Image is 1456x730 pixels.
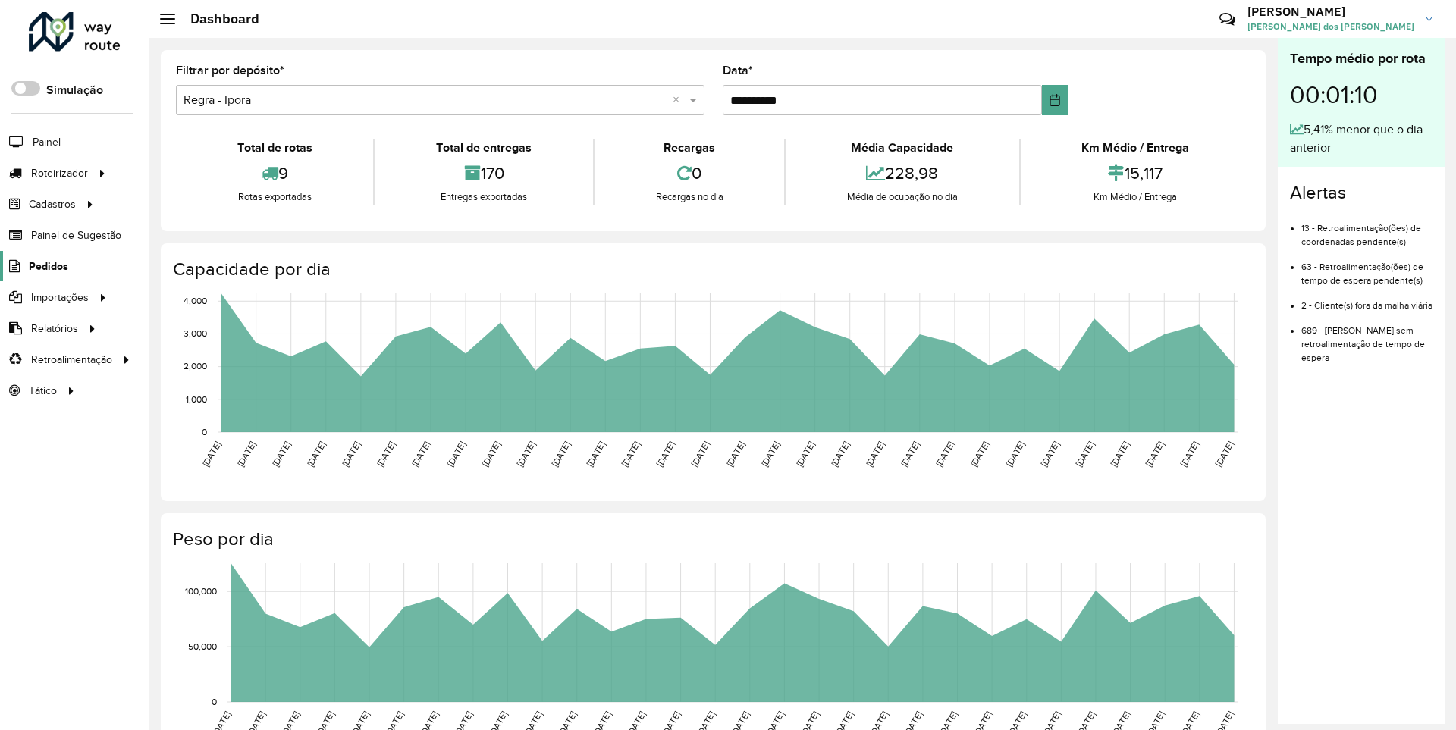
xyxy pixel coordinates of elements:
div: Km Médio / Entrega [1025,139,1247,157]
text: 1,000 [186,394,207,404]
text: [DATE] [1039,440,1061,468]
text: [DATE] [689,440,711,468]
text: [DATE] [724,440,746,468]
li: 63 - Retroalimentação(ões) de tempo de espera pendente(s) [1301,249,1432,287]
text: [DATE] [654,440,676,468]
h4: Capacidade por dia [173,258,1250,280]
text: [DATE] [480,440,502,468]
li: 2 - Cliente(s) fora da malha viária [1301,287,1432,312]
li: 689 - [PERSON_NAME] sem retroalimentação de tempo de espera [1301,312,1432,365]
div: 228,98 [789,157,1015,190]
span: Retroalimentação [31,352,112,368]
div: 9 [180,157,369,190]
span: Painel de Sugestão [31,227,121,243]
text: 50,000 [188,641,217,651]
text: [DATE] [375,440,397,468]
div: 00:01:10 [1290,69,1432,121]
div: Total de rotas [180,139,369,157]
div: Entregas exportadas [378,190,588,205]
text: [DATE] [409,440,431,468]
div: Recargas no dia [598,190,780,205]
text: [DATE] [1144,440,1166,468]
text: [DATE] [899,440,921,468]
label: Simulação [46,81,103,99]
a: Contato Rápido [1211,3,1244,36]
div: Críticas? Dúvidas? Elogios? Sugestões? Entre em contato conosco! [1038,5,1197,45]
text: [DATE] [305,440,327,468]
text: [DATE] [968,440,990,468]
text: [DATE] [829,440,851,468]
span: [PERSON_NAME] dos [PERSON_NAME] [1247,20,1414,33]
text: [DATE] [445,440,467,468]
text: 0 [212,697,217,707]
text: 3,000 [184,329,207,339]
span: Importações [31,290,89,305]
div: 0 [598,157,780,190]
span: Relatórios [31,321,78,337]
text: [DATE] [270,440,292,468]
span: Painel [33,134,61,150]
span: Clear all [673,91,686,109]
div: 170 [378,157,588,190]
text: [DATE] [1003,440,1025,468]
div: 15,117 [1025,157,1247,190]
label: Filtrar por depósito [176,61,284,80]
span: Pedidos [29,258,68,274]
text: [DATE] [515,440,537,468]
text: [DATE] [759,440,781,468]
button: Choose Date [1042,85,1068,115]
span: Tático [29,383,57,399]
div: Km Médio / Entrega [1025,190,1247,205]
text: [DATE] [200,440,222,468]
text: [DATE] [1178,440,1200,468]
h3: [PERSON_NAME] [1247,5,1414,19]
h4: Alertas [1290,182,1432,204]
div: Tempo médio por rota [1290,49,1432,69]
li: 13 - Retroalimentação(ões) de coordenadas pendente(s) [1301,210,1432,249]
h4: Peso por dia [173,528,1250,550]
text: [DATE] [1213,440,1235,468]
span: Cadastros [29,196,76,212]
text: 4,000 [184,296,207,305]
text: [DATE] [794,440,816,468]
text: [DATE] [585,440,607,468]
text: 0 [202,427,207,437]
div: Rotas exportadas [180,190,369,205]
text: 2,000 [184,362,207,371]
text: [DATE] [550,440,572,468]
text: [DATE] [864,440,886,468]
text: [DATE] [340,440,362,468]
text: [DATE] [235,440,257,468]
h2: Dashboard [175,11,259,27]
label: Data [723,61,753,80]
div: Total de entregas [378,139,588,157]
text: 100,000 [185,586,217,596]
text: [DATE] [1074,440,1096,468]
div: Média de ocupação no dia [789,190,1015,205]
div: 5,41% menor que o dia anterior [1290,121,1432,157]
span: Roteirizador [31,165,88,181]
text: [DATE] [620,440,642,468]
text: [DATE] [934,440,955,468]
div: Média Capacidade [789,139,1015,157]
div: Recargas [598,139,780,157]
text: [DATE] [1109,440,1131,468]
